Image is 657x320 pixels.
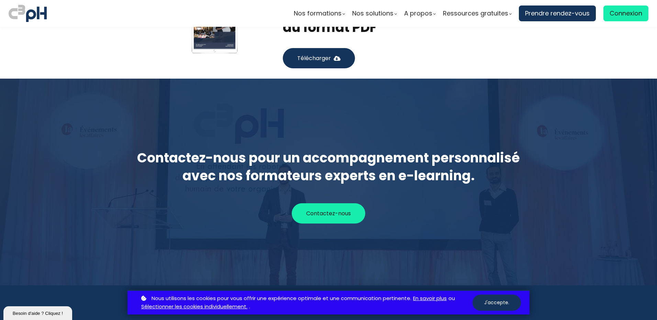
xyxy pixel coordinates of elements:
[519,5,596,21] a: Prendre rendez-vous
[404,8,432,19] span: A propos
[472,295,521,311] button: J'accepte.
[443,8,508,19] span: Ressources gratuites
[297,54,331,62] span: Télécharger
[140,294,472,311] p: ou .
[610,8,642,19] span: Connexion
[525,8,590,19] span: Prendre rendez-vous
[136,149,521,184] h2: Contactez-nous pour un accompagnement personnalisé avec nos formateurs experts en e-learning.
[603,5,648,21] a: Connexion
[3,305,74,320] iframe: chat widget
[283,48,355,68] button: Télécharger
[292,203,365,224] button: Contactez-nous
[294,8,342,19] span: Nos formations
[306,209,351,218] span: Contactez-nous
[141,302,247,311] a: Sélectionner les cookies individuellement.
[352,8,393,19] span: Nos solutions
[152,294,411,303] span: Nous utilisons les cookies pour vous offrir une expérience optimale et une communication pertinente.
[9,3,47,23] img: logo C3PH
[413,294,447,303] a: En savoir plus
